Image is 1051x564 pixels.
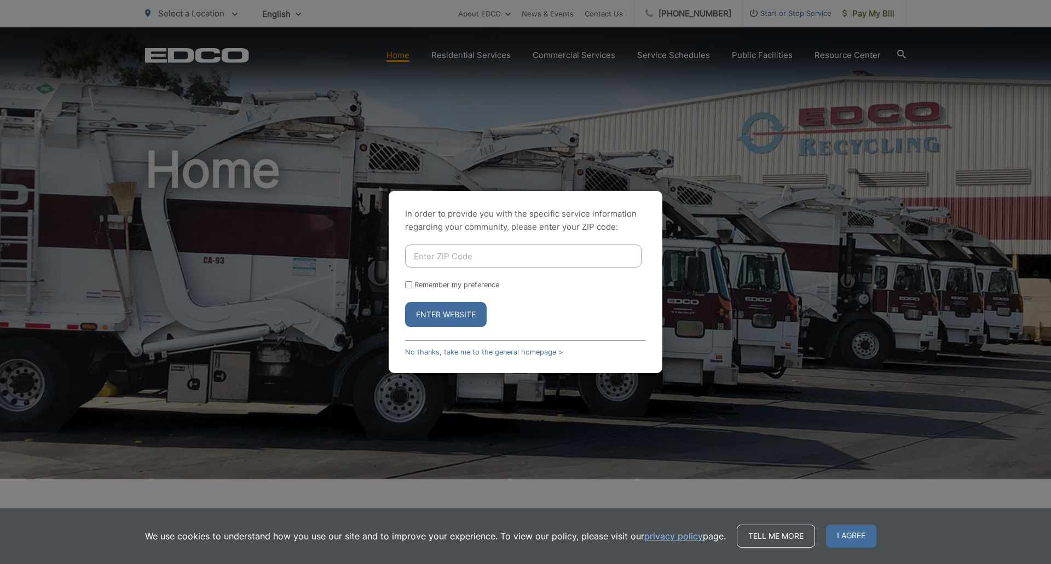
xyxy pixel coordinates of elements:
label: Remember my preference [414,281,499,289]
p: In order to provide you with the specific service information regarding your community, please en... [405,207,646,234]
p: We use cookies to understand how you use our site and to improve your experience. To view our pol... [145,530,726,543]
button: Enter Website [405,302,487,327]
a: Tell me more [737,525,815,548]
a: privacy policy [644,530,703,543]
input: Enter ZIP Code [405,245,642,268]
span: I agree [826,525,876,548]
a: No thanks, take me to the general homepage > [405,348,563,356]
